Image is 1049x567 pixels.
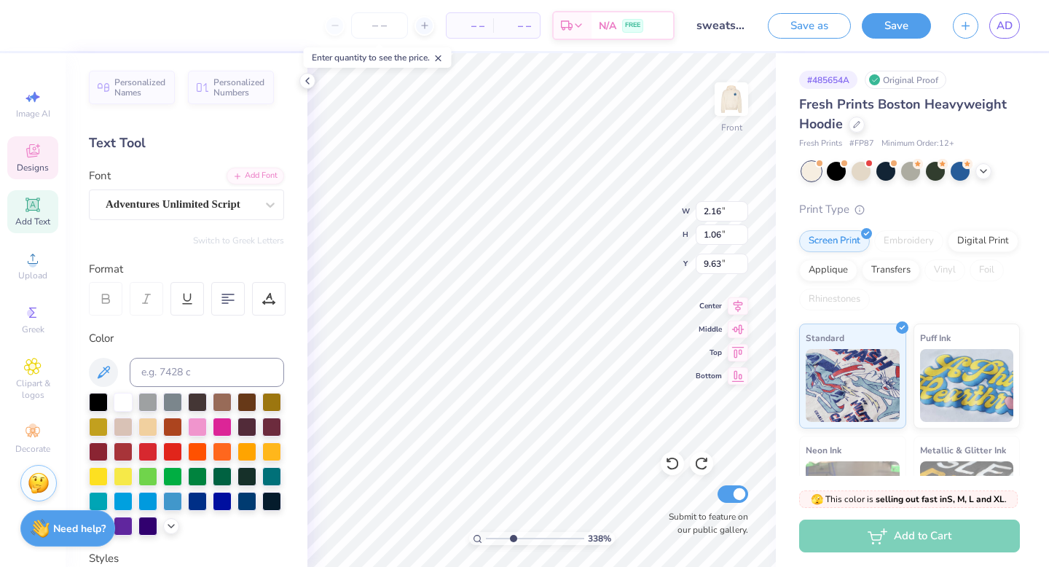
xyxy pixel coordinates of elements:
div: Print Type [799,201,1020,218]
span: Minimum Order: 12 + [881,138,954,150]
span: Top [696,348,722,358]
span: 338 % [588,532,611,545]
img: Neon Ink [806,461,900,534]
div: # 485654A [799,71,857,89]
div: Enter quantity to see the price. [304,47,452,68]
div: Text Tool [89,133,284,153]
img: Standard [806,349,900,422]
strong: Need help? [53,522,106,536]
img: Puff Ink [920,349,1014,422]
div: Embroidery [874,230,943,252]
span: Decorate [15,443,50,455]
span: Standard [806,330,844,345]
div: Color [89,330,284,347]
span: This color is . [811,493,1007,506]
span: 🫣 [811,493,823,507]
span: Puff Ink [920,330,951,345]
div: Vinyl [924,259,965,281]
span: Greek [22,324,44,335]
span: # FP87 [849,138,874,150]
span: Bottom [696,371,722,381]
div: Front [721,121,742,134]
img: Front [717,85,746,114]
a: AD [989,13,1020,39]
span: Personalized Numbers [213,77,265,98]
div: Original Proof [865,71,946,89]
span: N/A [599,18,616,34]
span: Middle [696,324,722,335]
div: Foil [970,259,1004,281]
button: Switch to Greek Letters [193,235,284,246]
label: Submit to feature on our public gallery. [661,510,748,536]
span: FREE [625,20,640,31]
div: Styles [89,550,284,567]
span: Metallic & Glitter Ink [920,442,1006,458]
input: – – [351,12,408,39]
span: – – [455,18,484,34]
div: Rhinestones [799,289,870,310]
span: Add Text [15,216,50,227]
div: Screen Print [799,230,870,252]
span: Fresh Prints Boston Heavyweight Hoodie [799,95,1007,133]
div: Format [89,261,286,278]
span: Neon Ink [806,442,841,458]
span: – – [502,18,531,34]
strong: selling out fast in S, M, L and XL [876,493,1005,505]
span: Designs [17,162,49,173]
button: Save [862,13,931,39]
input: e.g. 7428 c [130,358,284,387]
div: Add Font [227,168,284,184]
button: Save as [768,13,851,39]
span: Center [696,301,722,311]
div: Transfers [862,259,920,281]
span: Personalized Names [114,77,166,98]
span: Fresh Prints [799,138,842,150]
label: Font [89,168,111,184]
img: Metallic & Glitter Ink [920,461,1014,534]
div: Digital Print [948,230,1018,252]
input: Untitled Design [685,11,757,40]
span: Upload [18,270,47,281]
div: Applique [799,259,857,281]
span: AD [997,17,1013,34]
span: Image AI [16,108,50,120]
span: Clipart & logos [7,378,58,401]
